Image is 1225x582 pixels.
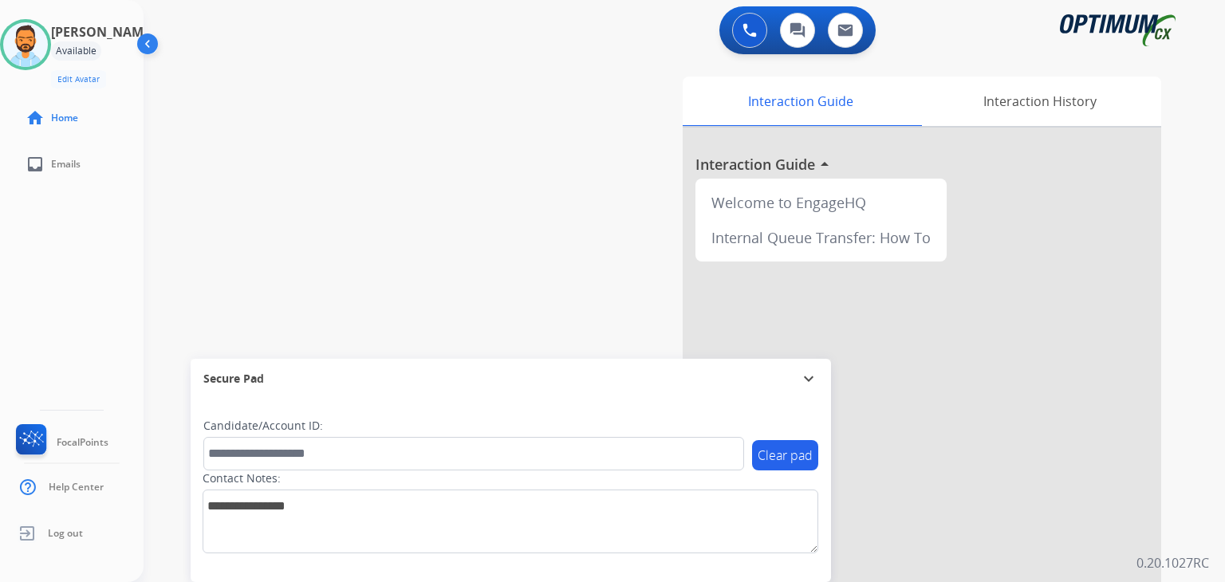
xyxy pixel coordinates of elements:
mat-icon: expand_more [799,369,818,388]
span: Emails [51,158,81,171]
div: Interaction History [918,77,1161,126]
span: Log out [48,527,83,540]
img: avatar [3,22,48,67]
label: Contact Notes: [203,470,281,486]
div: Internal Queue Transfer: How To [702,220,940,255]
button: Edit Avatar [51,70,106,88]
mat-icon: inbox [26,155,45,174]
span: Help Center [49,481,104,494]
h3: [PERSON_NAME] [51,22,155,41]
span: FocalPoints [57,436,108,449]
span: Home [51,112,78,124]
mat-icon: home [26,108,45,128]
button: Clear pad [752,440,818,470]
span: Secure Pad [203,371,264,387]
div: Available [51,41,101,61]
a: FocalPoints [13,424,108,461]
p: 0.20.1027RC [1136,553,1209,572]
label: Candidate/Account ID: [203,418,323,434]
div: Welcome to EngageHQ [702,185,940,220]
div: Interaction Guide [683,77,918,126]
